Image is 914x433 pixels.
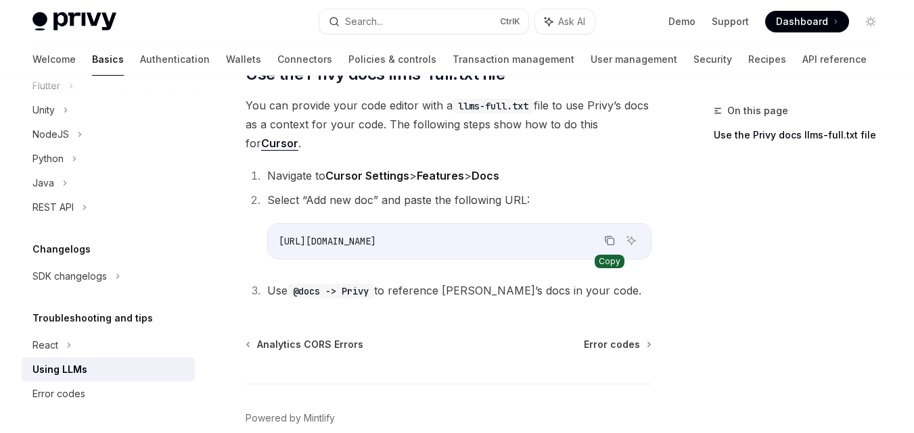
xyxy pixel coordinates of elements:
[591,43,677,76] a: User management
[693,43,732,76] a: Security
[32,268,107,284] div: SDK changelogs
[32,241,91,257] h5: Changelogs
[288,284,374,299] code: @docs -> Privy
[714,124,892,146] a: Use the Privy docs llms-full.txt file
[668,15,695,28] a: Demo
[727,103,788,119] span: On this page
[453,43,574,76] a: Transaction management
[32,43,76,76] a: Welcome
[226,43,261,76] a: Wallets
[32,102,55,118] div: Unity
[584,338,640,351] span: Error codes
[325,169,409,182] strong: Cursor Settings
[417,169,464,182] strong: Features
[472,169,499,182] strong: Docs
[22,382,195,406] a: Error codes
[765,11,849,32] a: Dashboard
[92,43,124,76] a: Basics
[246,96,652,153] span: You can provide your code editor with a file to use Privy’s docs as a context for your code. The ...
[140,43,210,76] a: Authentication
[257,338,363,351] span: Analytics CORS Errors
[277,43,332,76] a: Connectors
[32,126,69,143] div: NodeJS
[267,284,641,297] span: Use to reference [PERSON_NAME]’s docs in your code.
[22,357,195,382] a: Using LLMs
[32,151,64,167] div: Python
[32,361,87,378] div: Using LLMs
[32,386,85,402] div: Error codes
[32,310,153,326] h5: Troubleshooting and tips
[584,338,650,351] a: Error codes
[279,235,376,247] span: [URL][DOMAIN_NAME]
[500,16,520,27] span: Ctrl K
[453,99,534,113] code: llms-full.txt
[776,15,828,28] span: Dashboard
[558,15,585,28] span: Ask AI
[345,14,383,30] div: Search...
[622,232,640,249] button: Ask AI
[595,255,624,268] div: Copy
[32,12,116,31] img: light logo
[261,136,298,151] a: Cursor
[601,232,618,249] button: Copy the contents from the code block
[267,169,499,182] span: Navigate to > >
[712,15,749,28] a: Support
[32,175,54,191] div: Java
[32,337,58,353] div: React
[319,9,529,34] button: Search...CtrlK
[267,193,530,207] span: Select “Add new doc” and paste the following URL:
[32,199,74,215] div: REST API
[348,43,436,76] a: Policies & controls
[535,9,595,34] button: Ask AI
[748,43,786,76] a: Recipes
[860,11,882,32] button: Toggle dark mode
[247,338,363,351] a: Analytics CORS Errors
[802,43,867,76] a: API reference
[246,411,335,425] a: Powered by Mintlify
